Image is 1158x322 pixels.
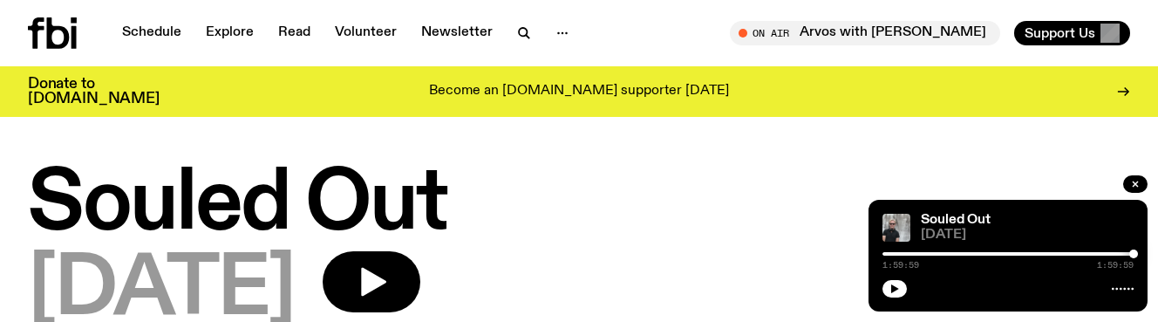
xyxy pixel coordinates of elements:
h3: Donate to [DOMAIN_NAME] [28,77,160,106]
a: Read [268,21,321,45]
a: Schedule [112,21,192,45]
span: Support Us [1025,25,1095,41]
button: Support Us [1014,21,1130,45]
a: Souled Out [921,213,991,227]
span: 1:59:59 [1097,261,1134,270]
h1: Souled Out [28,166,1130,244]
span: [DATE] [921,229,1134,242]
a: Newsletter [411,21,503,45]
img: Stephen looks directly at the camera, wearing a black tee, black sunglasses and headphones around... [882,214,910,242]
a: Explore [195,21,264,45]
button: On AirArvos with [PERSON_NAME] [730,21,1000,45]
span: 1:59:59 [882,261,919,270]
a: Volunteer [324,21,407,45]
p: Become an [DOMAIN_NAME] supporter [DATE] [429,84,729,99]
